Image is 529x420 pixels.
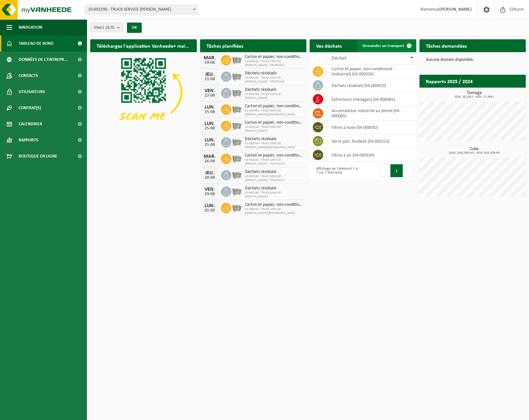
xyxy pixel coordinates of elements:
[245,169,303,175] span: Déchets résiduels
[19,148,57,164] span: Boutique en ligne
[231,153,242,164] img: WB-2500-GAL-GY-01
[245,142,303,149] span: 01-088764 - TRUCK SERVICE [PERSON_NAME][GEOGRAPHIC_DATA]
[403,164,413,177] button: Next
[245,137,303,142] span: Déchets résiduels
[426,58,520,62] p: Aucune donnée disponible.
[419,39,473,52] h2: Tâches demandées
[203,93,216,98] div: 22-08
[423,95,526,99] span: 2024: 29,239 t - 2025: 17,494 t
[19,68,38,84] span: Contacts
[310,39,348,52] h2: Vos déchets
[94,23,114,33] span: Site(s)
[19,116,42,132] span: Calendrier
[313,164,360,178] div: Affichage de l'élément 1 à 7 sur 7 éléments
[203,72,216,77] div: JEU.
[245,153,303,158] span: Carton et papier, non-conditionné (industriel)
[327,120,416,134] td: filtres à huile (04-000092)
[231,186,242,196] img: WB-2500-GAL-GY-01
[439,7,472,12] strong: [PERSON_NAME]
[390,164,403,177] button: 1
[203,208,216,213] div: 01-09
[419,75,479,87] h2: Rapports 2025 / 2024
[245,87,303,92] span: Déchets résiduels
[231,87,242,98] img: WB-2500-GAL-GY-01
[245,104,303,109] span: Carton et papier, non-conditionné (industriel)
[245,158,303,166] span: 10-692292 - TRUCK SERVICE [PERSON_NAME] - TEMPLOUX
[90,23,123,32] button: Site(s)(3/3)
[19,100,41,116] span: Contrat(s)
[231,202,242,213] img: WB-2500-GAL-GY-01
[245,175,303,182] span: 10-692292 - TRUCK SERVICE [PERSON_NAME] - TEMPLOUX
[85,5,197,14] span: 10-692290 - TRUCK SERVICE SEBASTIAN - MELEN - MELEN
[203,143,216,147] div: 25-08
[327,134,416,148] td: verre plat, feuilleté (04-000213)
[106,25,114,30] count: (3/3)
[203,154,216,159] div: MAR.
[19,84,45,100] span: Utilisateurs
[327,148,416,162] td: filtres à air (04-000334)
[19,132,38,148] span: Rapports
[332,56,346,61] span: Déchet
[423,91,526,99] h3: Tonnage
[245,60,303,67] span: 10-692292 - TRUCK SERVICE [PERSON_NAME] - TEMPLOUX
[203,55,216,61] div: MAR.
[203,77,216,81] div: 21-08
[245,54,303,60] span: Carton et papier, non-conditionné (industriel)
[362,44,404,48] span: Demander un transport
[423,147,526,155] h3: Cube
[203,61,216,65] div: 19-08
[245,71,303,76] span: Déchets résiduels
[245,120,303,125] span: Carton et papier, non-conditionné (industriel)
[19,35,53,52] span: Tableau de bord
[203,176,216,180] div: 28-08
[203,105,216,110] div: LUN.
[203,187,216,192] div: VEN.
[245,202,303,207] span: Carton et papier, non-conditionné (industriel)
[423,151,526,155] span: 2024: 1001,000 m3 - 2025: 625,100 m3
[19,19,42,35] span: Navigation
[203,110,216,114] div: 25-08
[203,121,216,126] div: LUN.
[90,52,197,132] img: Download de VHEPlus App
[245,109,303,117] span: 01-088764 - TRUCK SERVICE [PERSON_NAME][GEOGRAPHIC_DATA]
[203,170,216,176] div: JEU.
[231,54,242,65] img: WB-2500-GAL-GY-01
[231,136,242,147] img: WB-2500-GAL-GY-01
[327,79,416,92] td: déchets résiduels (04-000029)
[327,92,416,106] td: extincteurs (ménages) (04-000065)
[231,103,242,114] img: WB-2500-GAL-GY-01
[231,169,242,180] img: WB-2500-GAL-GY-01
[203,203,216,208] div: LUN.
[380,164,390,177] button: Previous
[245,76,303,84] span: 10-692292 - TRUCK SERVICE [PERSON_NAME] - TEMPLOUX
[245,125,303,133] span: 10-692290 - TRUCK SERVICE [PERSON_NAME]
[127,23,142,33] button: OK
[470,87,525,100] a: Consulter les rapports
[203,88,216,93] div: VEN.
[231,71,242,81] img: WB-2500-GAL-GY-01
[19,52,68,68] span: Données de l'entrepr...
[357,39,416,52] a: Demander un transport
[327,64,416,79] td: carton et papier, non-conditionné (industriel) (04-000026)
[245,207,303,215] span: 01-088764 - TRUCK SERVICE [PERSON_NAME][GEOGRAPHIC_DATA]
[200,39,250,52] h2: Tâches planifiées
[245,186,303,191] span: Déchets résiduels
[203,192,216,196] div: 29-08
[245,191,303,199] span: 10-692290 - TRUCK SERVICE [PERSON_NAME]
[203,126,216,131] div: 25-08
[90,39,197,52] h2: Téléchargez l'application Vanheede+ maintenant!
[245,92,303,100] span: 10-692290 - TRUCK SERVICE [PERSON_NAME]
[327,106,416,120] td: accumulateur industriel au plomb (04-000085)
[203,138,216,143] div: LUN.
[231,120,242,131] img: WB-2500-GAL-GY-01
[203,159,216,164] div: 26-08
[85,5,198,14] span: 10-692290 - TRUCK SERVICE SEBASTIAN - MELEN - MELEN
